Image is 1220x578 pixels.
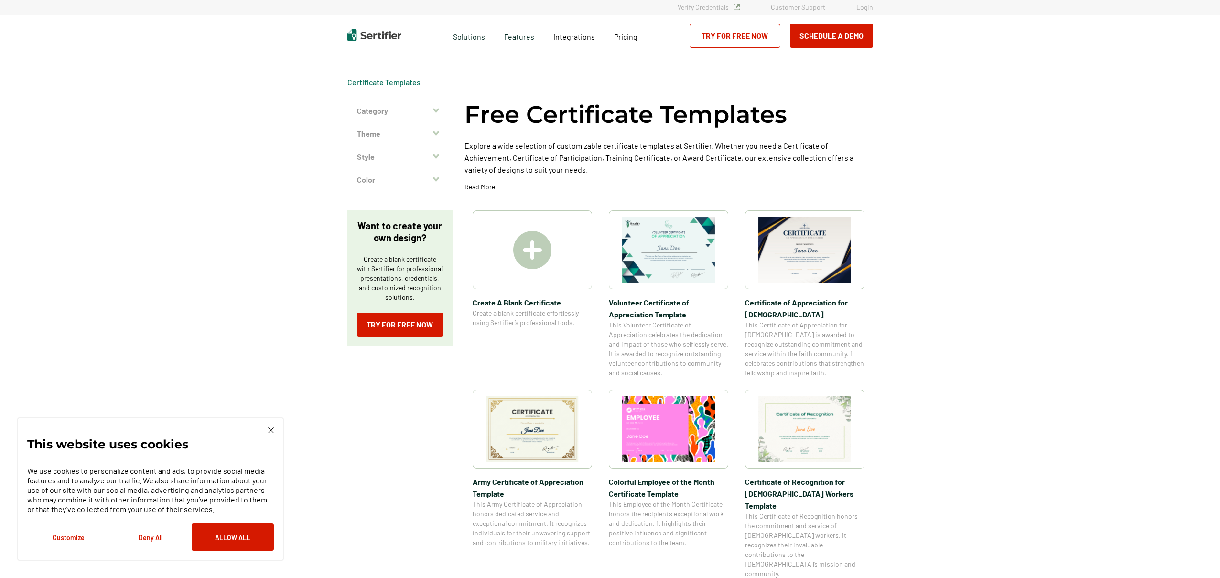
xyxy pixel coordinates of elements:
a: Certificate of Appreciation for Church​Certificate of Appreciation for [DEMOGRAPHIC_DATA]​This Ce... [745,210,864,378]
span: This Certificate of Appreciation for [DEMOGRAPHIC_DATA] is awarded to recognize outstanding commi... [745,320,864,378]
img: Army Certificate of Appreciation​ Template [486,396,579,462]
iframe: Chat Widget [1172,532,1220,578]
p: Want to create your own design? [357,220,443,244]
a: Integrations [553,30,595,42]
span: Certificate of Appreciation for [DEMOGRAPHIC_DATA]​ [745,296,864,320]
button: Color [347,168,453,191]
p: Read More [464,182,495,192]
button: Schedule a Demo [790,24,873,48]
span: Solutions [453,30,485,42]
button: Customize [27,523,109,551]
a: Certificate Templates [347,77,421,87]
a: Volunteer Certificate of Appreciation TemplateVolunteer Certificate of Appreciation TemplateThis ... [609,210,728,378]
span: Create A Blank Certificate [473,296,592,308]
button: Deny All [109,523,192,551]
img: Sertifier | Digital Credentialing Platform [347,29,401,41]
button: Category [347,99,453,122]
a: Login [856,3,873,11]
img: Verified [734,4,740,10]
span: This Employee of the Month Certificate honors the recipient’s exceptional work and dedication. It... [609,500,728,547]
div: Breadcrumb [347,77,421,87]
span: Features [504,30,534,42]
span: Certificate of Recognition for [DEMOGRAPHIC_DATA] Workers Template [745,476,864,512]
a: Pricing [614,30,637,42]
img: Certificate of Recognition for Church Workers Template [758,396,851,462]
p: This website uses cookies [27,439,188,449]
p: We use cookies to personalize content and ads, to provide social media features and to analyze ou... [27,466,274,514]
span: Create a blank certificate effortlessly using Sertifier’s professional tools. [473,308,592,327]
img: Create A Blank Certificate [513,231,551,269]
span: This Volunteer Certificate of Appreciation celebrates the dedication and impact of those who self... [609,320,728,378]
button: Theme [347,122,453,145]
img: Volunteer Certificate of Appreciation Template [622,217,715,283]
p: Explore a wide selection of customizable certificate templates at Sertifier. Whether you need a C... [464,140,873,175]
span: Volunteer Certificate of Appreciation Template [609,296,728,320]
button: Style [347,145,453,168]
span: Army Certificate of Appreciation​ Template [473,476,592,500]
p: Create a blank certificate with Sertifier for professional presentations, credentials, and custom... [357,254,443,302]
span: Colorful Employee of the Month Certificate Template [609,476,728,500]
span: Pricing [614,32,637,41]
span: Certificate Templates [347,77,421,87]
span: This Army Certificate of Appreciation honors dedicated service and exceptional commitment. It rec... [473,500,592,547]
a: Try for Free Now [690,24,780,48]
h1: Free Certificate Templates [464,99,787,130]
a: Try for Free Now [357,313,443,337]
img: Certificate of Appreciation for Church​ [758,217,851,283]
a: Verify Credentials [678,3,740,11]
button: Allow All [192,523,274,551]
img: Cookie Popup Close [268,427,274,433]
a: Customer Support [771,3,825,11]
img: Colorful Employee of the Month Certificate Template [622,396,715,462]
span: Integrations [553,32,595,41]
